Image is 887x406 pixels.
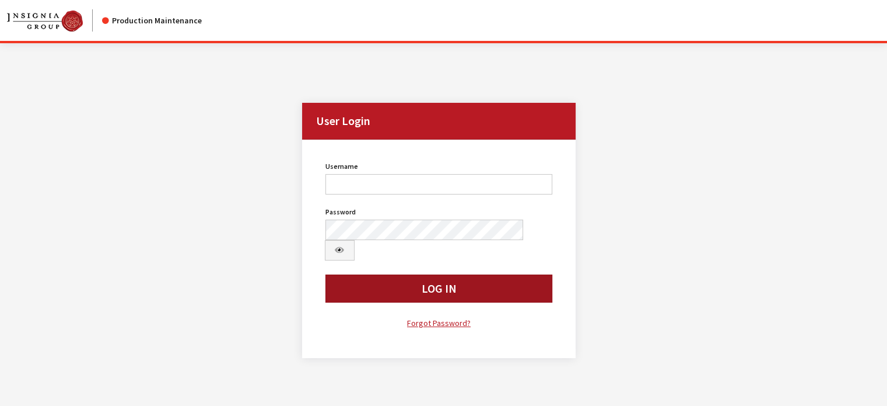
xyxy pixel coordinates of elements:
img: Catalog Maintenance [7,11,83,32]
div: Production Maintenance [102,15,202,27]
a: Insignia Group logo [7,9,102,32]
button: Log In [325,275,553,303]
label: Password [325,207,356,217]
a: Forgot Password? [325,317,553,330]
button: Show Password [325,240,355,261]
label: Username [325,161,358,172]
h2: User Login [302,103,576,140]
